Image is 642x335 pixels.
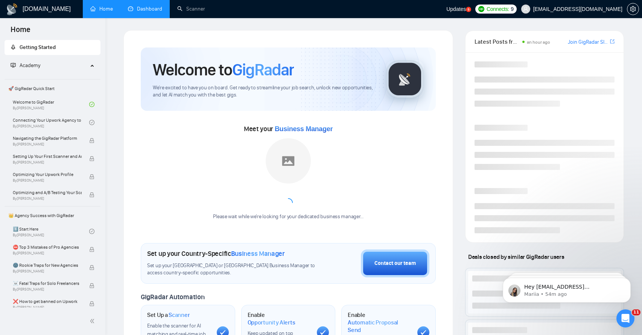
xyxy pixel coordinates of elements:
span: 👑 Agency Success with GigRadar [5,208,100,223]
span: 🌚 Rookie Traps for New Agencies [13,262,82,269]
span: By [PERSON_NAME] [13,178,82,183]
span: lock [89,283,94,288]
span: By [PERSON_NAME] [13,251,82,255]
span: By [PERSON_NAME] [13,269,82,274]
span: By [PERSON_NAME] [13,287,82,292]
a: searchScanner [177,6,205,12]
span: Latest Posts from the GigRadar Community [475,37,520,46]
span: By [PERSON_NAME] [13,160,82,165]
span: GigRadar Automation [141,293,204,301]
span: Automatic Proposal Send [348,319,411,333]
a: Connecting Your Upwork Agency to GigRadarBy[PERSON_NAME] [13,114,89,131]
span: Optimizing Your Upwork Profile [13,171,82,178]
a: dashboardDashboard [128,6,162,12]
span: lock [89,174,94,179]
span: Scanner [169,311,190,319]
img: upwork-logo.png [478,6,484,12]
span: Optimizing and A/B Testing Your Scanner for Better Results [13,189,82,196]
button: Contact our team [361,249,429,277]
span: Home [5,24,37,40]
img: logo [6,3,18,15]
span: Business Manager [231,249,285,258]
li: Getting Started [5,40,100,55]
span: Getting Started [20,44,56,50]
span: lock [89,138,94,143]
span: ⛔ Top 3 Mistakes of Pro Agencies [13,243,82,251]
h1: Enable [348,311,411,333]
h1: Enable [248,311,311,326]
span: We're excited to have you on board. Get ready to streamline your job search, unlock new opportuni... [153,84,374,99]
span: Navigating the GigRadar Platform [13,135,82,142]
span: 11 [632,309,640,315]
span: check-circle [89,102,94,107]
h1: Set Up a [147,311,190,319]
iframe: Intercom notifications message [491,262,642,315]
span: an hour ago [527,40,550,45]
span: loading [282,196,295,209]
span: check-circle [89,120,94,125]
img: gigradar-logo.png [386,60,424,98]
span: Academy [20,62,40,69]
div: Please wait while we're looking for your dedicated business manager... [208,213,368,220]
span: export [610,38,615,44]
a: 1️⃣ Start HereBy[PERSON_NAME] [13,223,89,240]
span: Deals closed by similar GigRadar users [465,250,567,263]
h1: Set up your Country-Specific [147,249,285,258]
span: By [PERSON_NAME] [13,196,82,201]
span: lock [89,265,94,270]
span: Connects: [487,5,509,13]
span: Set up your [GEOGRAPHIC_DATA] or [GEOGRAPHIC_DATA] Business Manager to access country-specific op... [147,262,316,277]
button: setting [627,3,639,15]
span: By [PERSON_NAME] [13,305,82,310]
span: fund-projection-screen [11,63,16,68]
iframe: Intercom live chat [616,309,634,327]
span: user [523,6,528,12]
span: ☠️ Fatal Traps for Solo Freelancers [13,280,82,287]
a: setting [627,6,639,12]
div: Contact our team [374,259,416,268]
span: Opportunity Alerts [248,319,295,326]
span: Academy [11,62,40,69]
span: GigRadar [232,60,294,80]
a: homeHome [90,6,113,12]
span: Setting Up Your First Scanner and Auto-Bidder [13,153,82,160]
span: Meet your [244,125,333,133]
a: Join GigRadar Slack Community [568,38,609,46]
span: lock [89,301,94,306]
a: 5 [466,7,471,12]
span: ❌ How to get banned on Upwork [13,298,82,305]
span: lock [89,247,94,252]
img: placeholder.png [266,138,311,184]
span: check-circle [89,229,94,234]
span: By [PERSON_NAME] [13,142,82,147]
span: lock [89,192,94,197]
text: 5 [468,8,470,11]
span: rocket [11,44,16,50]
span: Business Manager [275,125,333,133]
span: lock [89,156,94,161]
a: Welcome to GigRadarBy[PERSON_NAME] [13,96,89,113]
h1: Welcome to [153,60,294,80]
span: Updates [446,6,466,12]
a: export [610,38,615,45]
span: double-left [90,317,97,325]
span: 🚀 GigRadar Quick Start [5,81,100,96]
span: 9 [511,5,514,13]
